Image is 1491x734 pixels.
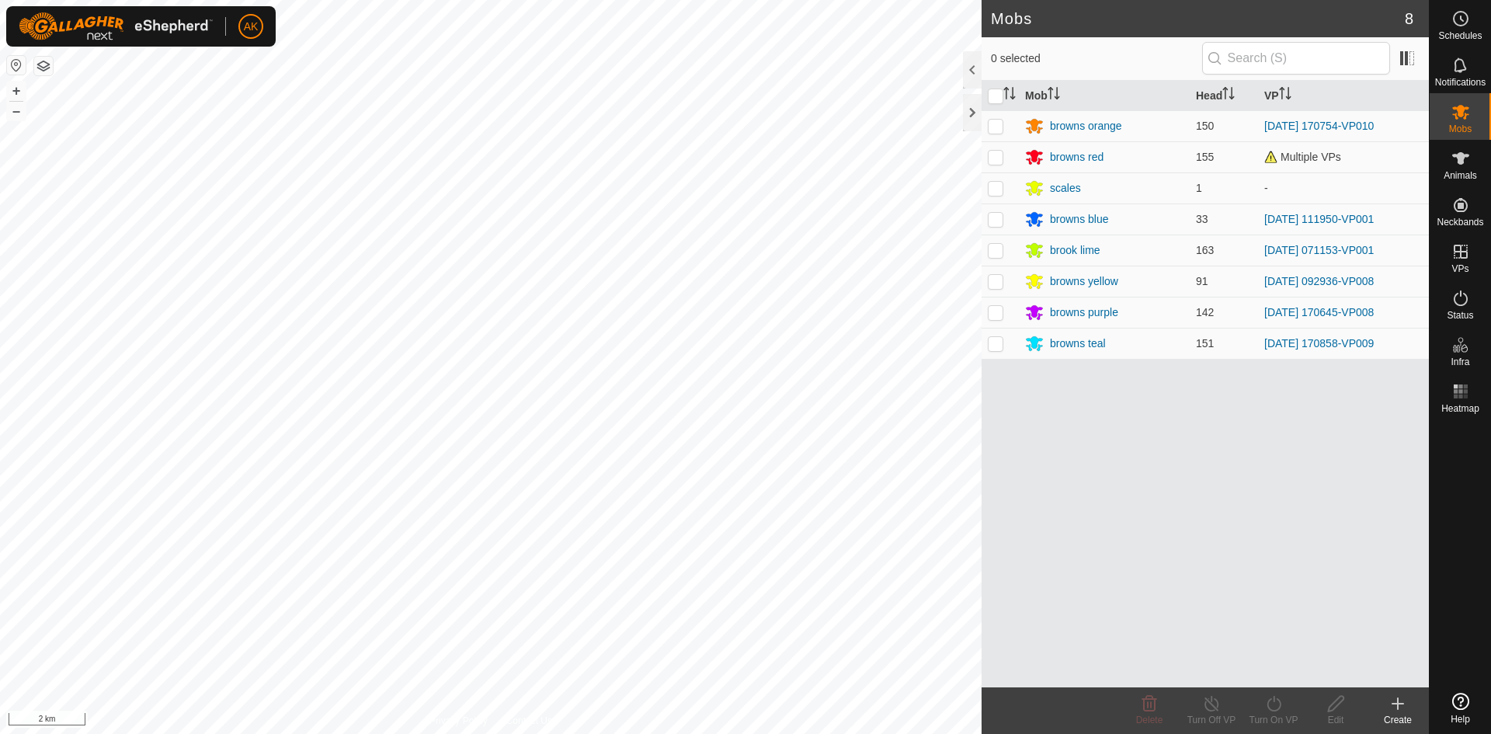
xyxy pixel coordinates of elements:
a: [DATE] 071153-VP001 [1264,244,1374,256]
a: [DATE] 170754-VP010 [1264,120,1374,132]
div: Edit [1305,713,1367,727]
span: 163 [1196,244,1214,256]
span: 91 [1196,275,1208,287]
span: Notifications [1435,78,1486,87]
span: Neckbands [1437,217,1483,227]
button: Reset Map [7,56,26,75]
a: Help [1430,687,1491,730]
a: Contact Us [506,714,552,728]
p-sorticon: Activate to sort [1003,89,1016,102]
th: VP [1258,81,1429,111]
h2: Mobs [991,9,1405,28]
span: 33 [1196,213,1208,225]
span: Status [1447,311,1473,320]
span: 150 [1196,120,1214,132]
a: [DATE] 170645-VP008 [1264,306,1374,318]
div: Turn Off VP [1180,713,1242,727]
a: [DATE] 111950-VP001 [1264,213,1374,225]
span: Mobs [1449,124,1472,134]
input: Search (S) [1202,42,1390,75]
div: Turn On VP [1242,713,1305,727]
p-sorticon: Activate to sort [1222,89,1235,102]
p-sorticon: Activate to sort [1279,89,1291,102]
span: Delete [1136,715,1163,725]
a: Privacy Policy [429,714,488,728]
span: Infra [1451,357,1469,367]
span: 142 [1196,306,1214,318]
button: Map Layers [34,57,53,75]
th: Mob [1019,81,1190,111]
p-sorticon: Activate to sort [1048,89,1060,102]
span: Heatmap [1441,404,1479,413]
span: AK [244,19,259,35]
a: [DATE] 092936-VP008 [1264,275,1374,287]
div: browns orange [1050,118,1122,134]
span: 1 [1196,182,1202,194]
th: Head [1190,81,1258,111]
span: 155 [1196,151,1214,163]
div: browns yellow [1050,273,1118,290]
td: - [1258,172,1429,204]
div: browns purple [1050,304,1118,321]
span: Schedules [1438,31,1482,40]
button: + [7,82,26,100]
span: 0 selected [991,50,1202,67]
div: scales [1050,180,1081,197]
div: browns blue [1050,211,1109,228]
div: brook lime [1050,242,1100,259]
span: VPs [1451,264,1468,273]
div: browns teal [1050,336,1106,352]
button: – [7,102,26,120]
a: [DATE] 170858-VP009 [1264,337,1374,350]
span: Multiple VPs [1264,151,1341,163]
span: Help [1451,715,1470,724]
span: 8 [1405,7,1413,30]
span: Animals [1444,171,1477,180]
span: 151 [1196,337,1214,350]
img: Gallagher Logo [19,12,213,40]
div: browns red [1050,149,1103,165]
div: Create [1367,713,1429,727]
